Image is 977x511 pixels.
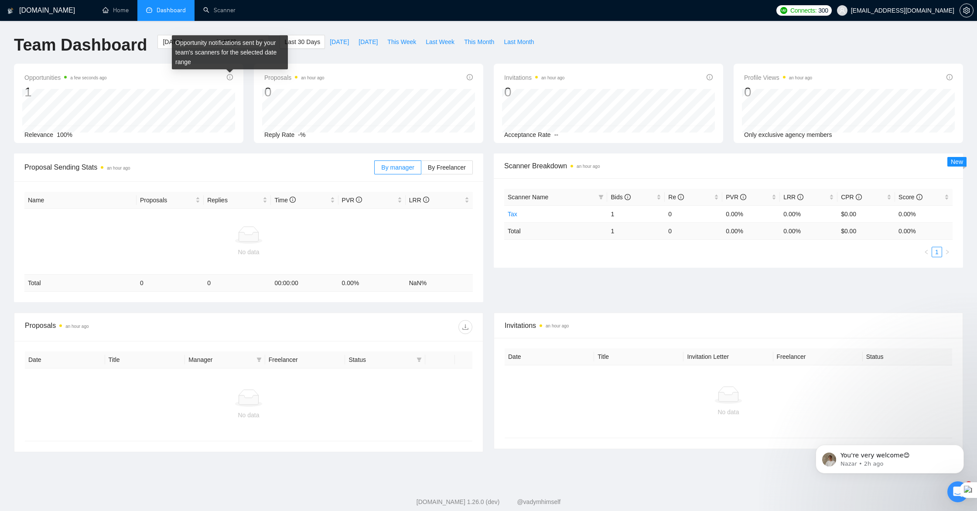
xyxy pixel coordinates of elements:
[157,7,186,14] span: Dashboard
[722,222,780,239] td: 0.00 %
[459,324,472,330] span: download
[204,192,271,209] th: Replies
[668,194,684,201] span: Re
[932,247,942,257] a: 1
[107,166,130,170] time: an hour ago
[24,192,137,209] th: Name
[783,194,803,201] span: LRR
[678,194,684,200] span: info-circle
[611,194,630,201] span: Bids
[841,194,861,201] span: CPR
[598,194,604,200] span: filter
[508,211,517,218] a: Tax
[504,84,564,100] div: 0
[946,74,953,80] span: info-circle
[348,355,413,365] span: Status
[70,75,106,80] time: a few seconds ago
[895,222,953,239] td: 0.00 %
[921,247,932,257] button: left
[409,197,429,204] span: LRR
[924,249,929,255] span: left
[105,351,185,368] th: Title
[338,275,406,292] td: 0.00 %
[265,351,345,368] th: Freelancer
[24,162,374,173] span: Proposal Sending Stats
[330,37,349,47] span: [DATE]
[607,222,665,239] td: 1
[780,205,837,222] td: 0.00%
[406,275,473,292] td: NaN %
[57,131,72,138] span: 100%
[683,348,773,365] th: Invitation Letter
[325,35,354,49] button: [DATE]
[264,131,294,138] span: Reply Rate
[65,324,89,329] time: an hour ago
[459,35,499,49] button: This Month
[383,35,421,49] button: This Week
[789,75,812,80] time: an hour ago
[464,37,494,47] span: This Month
[744,131,832,138] span: Only exclusive agency members
[417,498,500,505] a: [DOMAIN_NAME] 1.26.0 (dev)
[895,205,953,222] td: 0.00%
[381,164,414,171] span: By manager
[504,131,551,138] span: Acceptance Rate
[554,131,558,138] span: --
[185,351,265,368] th: Manager
[960,7,974,14] a: setting
[790,6,816,15] span: Connects:
[594,348,683,365] th: Title
[942,247,953,257] button: right
[863,348,952,365] th: Status
[707,74,713,80] span: info-circle
[342,197,362,204] span: PVR
[255,353,263,366] span: filter
[818,6,828,15] span: 300
[740,194,746,200] span: info-circle
[780,222,837,239] td: 0.00 %
[797,194,803,200] span: info-circle
[960,3,974,17] button: setting
[298,131,305,138] span: -%
[577,164,600,169] time: an hour ago
[508,194,548,201] span: Scanner Name
[203,7,236,14] a: searchScanner
[204,275,271,292] td: 0
[207,195,261,205] span: Replies
[423,197,429,203] span: info-circle
[188,355,253,365] span: Manager
[780,7,787,14] img: upwork-logo.png
[951,158,963,165] span: New
[916,194,922,200] span: info-circle
[960,7,973,14] span: setting
[458,320,472,334] button: download
[264,84,325,100] div: 0
[163,37,202,47] input: Start date
[505,320,952,331] span: Invitations
[24,72,107,83] span: Opportunities
[597,191,605,204] span: filter
[546,324,569,328] time: an hour ago
[942,247,953,257] li: Next Page
[290,197,296,203] span: info-circle
[505,348,594,365] th: Date
[137,192,204,209] th: Proposals
[284,37,320,47] span: Last 30 Days
[25,351,105,368] th: Date
[512,407,945,417] div: No data
[24,131,53,138] span: Relevance
[504,222,607,239] td: Total
[504,37,534,47] span: Last Month
[32,410,465,420] div: No data
[504,72,564,83] span: Invitations
[359,37,378,47] span: [DATE]
[773,348,863,365] th: Freelancer
[271,275,338,292] td: 00:00:00
[499,35,539,49] button: Last Month
[607,205,665,222] td: 1
[965,481,972,488] span: 1
[744,84,812,100] div: 0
